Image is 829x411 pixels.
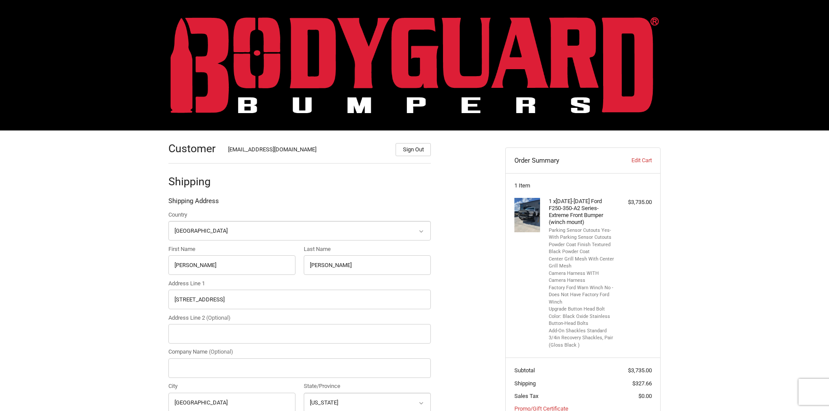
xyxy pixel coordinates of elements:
legend: Shipping Address [168,196,219,210]
iframe: Chat Widget [785,369,829,411]
span: $0.00 [638,393,652,399]
img: BODYGUARD BUMPERS [171,17,659,113]
li: Camera Harness WITH Camera Harness [549,270,615,284]
div: [EMAIL_ADDRESS][DOMAIN_NAME] [228,145,387,156]
span: Sales Tax [514,393,538,399]
span: $327.66 [632,380,652,387]
label: Company Name [168,348,431,356]
button: Sign Out [396,143,431,156]
li: Factory Ford Warn Winch No - Does Not Have Factory Ford Winch [549,284,615,306]
label: State/Province [304,382,431,391]
li: Parking Sensor Cutouts Yes-With Parking Sensor Cutouts [549,227,615,241]
h2: Shipping [168,175,219,188]
span: $3,735.00 [628,367,652,374]
li: Upgrade Button Head Bolt Color: Black Oxide Stainless Button-Head Bolts [549,306,615,327]
label: Last Name [304,245,431,254]
span: Subtotal [514,367,535,374]
span: Shipping [514,380,536,387]
h3: Order Summary [514,156,609,165]
label: Address Line 1 [168,279,431,288]
h2: Customer [168,142,219,155]
small: (Optional) [209,348,233,355]
small: (Optional) [206,314,231,321]
label: Country [168,211,431,219]
li: Add-On Shackles Standard 3/4in Recovery Shackles, Pair (Gloss Black ) [549,327,615,349]
a: Edit Cart [608,156,651,165]
label: City [168,382,295,391]
div: $3,735.00 [618,198,652,207]
label: Address Line 2 [168,314,431,322]
h4: 1 x [DATE]-[DATE] Ford F250-350-A2 Series-Extreme Front Bumper (winch mount) [549,198,615,226]
li: Center Grill Mesh With Center Grill Mesh [549,256,615,270]
li: Powder Coat Finish Textured Black Powder Coat [549,241,615,256]
label: First Name [168,245,295,254]
h3: 1 Item [514,182,652,189]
